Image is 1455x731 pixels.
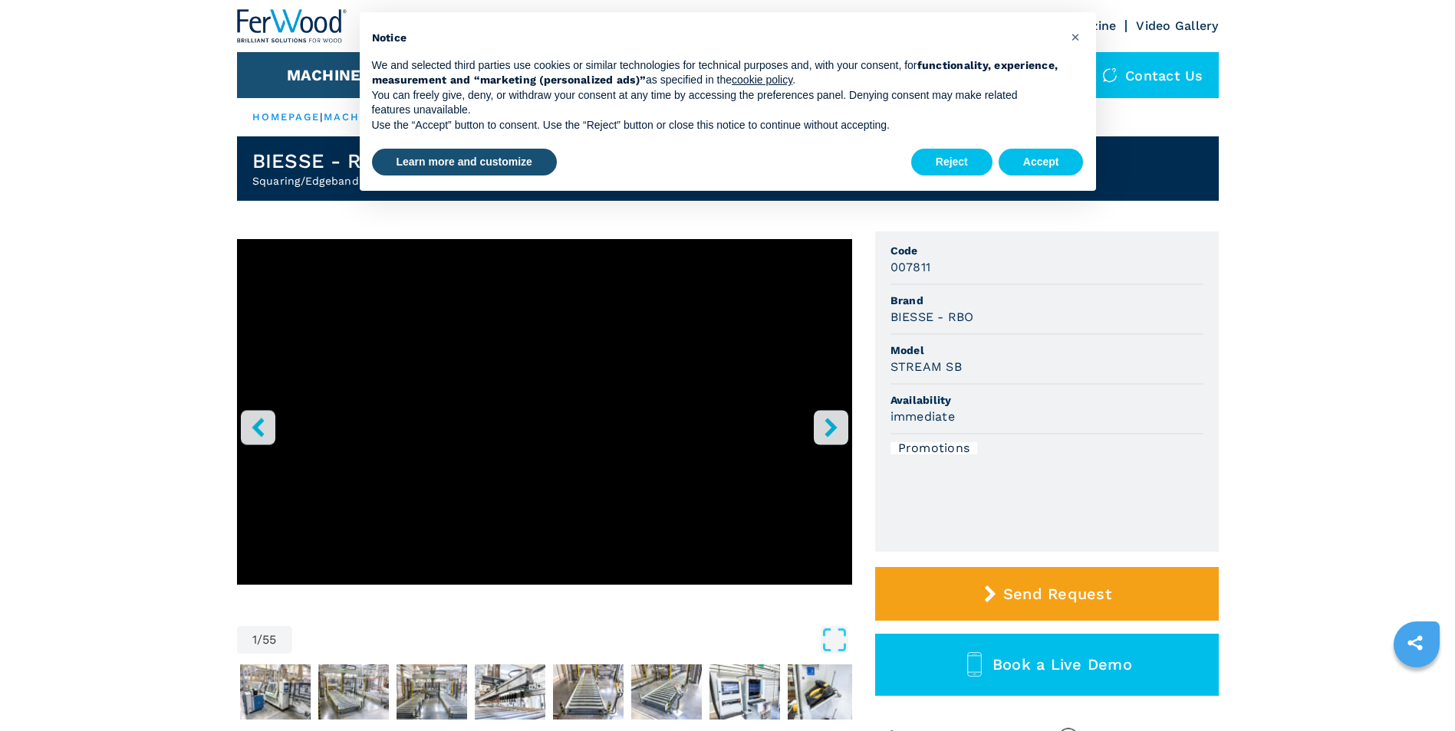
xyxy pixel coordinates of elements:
button: Go to Slide 9 [785,661,861,723]
button: Go to Slide 2 [237,661,314,723]
span: Send Request [1003,585,1111,603]
div: Contact us [1087,52,1219,98]
span: Code [890,243,1203,258]
button: Book a Live Demo [875,634,1219,696]
button: Learn more and customize [372,149,557,176]
span: Brand [890,293,1203,308]
a: sharethis [1396,624,1434,662]
button: left-button [241,410,275,444]
iframe: YouTube video player [237,239,852,585]
p: Use the “Accept” button to consent. Use the “Reject” button or close this notice to continue with... [372,118,1059,133]
strong: functionality, experience, measurement and “marketing (personalized ads)” [372,59,1058,87]
button: Go to Slide 3 [315,661,392,723]
button: Go to Slide 6 [550,661,627,723]
button: Reject [911,149,992,176]
img: 8abe7d54a308d1a6648672b65d196165 [788,664,858,720]
h3: immediate [890,408,955,425]
span: × [1071,28,1080,46]
button: Open Fullscreen [296,626,848,654]
span: 55 [262,634,277,646]
img: 1a6bd114df4b9f21cfaccf4ddfd80697 [709,664,780,720]
div: Go to Slide 1 [237,239,852,611]
img: 175a1521d632235251e94fb403512958 [631,664,702,720]
span: | [320,111,323,123]
button: Send Request [875,567,1219,621]
h3: BIESSE - RBO [890,308,974,326]
button: Accept [999,149,1084,176]
h2: Squaring/Edgebanding Lines [252,173,527,188]
button: Go to Slide 4 [393,661,470,723]
button: Close this notice [1064,25,1088,49]
img: e7cfbf35015fb88fba4e7e71c4fdef38 [240,664,311,720]
img: c1bec735c129f9c5846214ad32efc8bc [553,664,624,720]
a: machines [324,111,390,123]
img: 43109540e3a4ea520a9d491779c3a176 [318,664,389,720]
p: You can freely give, deny, or withdraw your consent at any time by accessing the preferences pane... [372,88,1059,118]
span: Book a Live Demo [992,655,1132,674]
a: Video Gallery [1136,18,1218,33]
nav: Thumbnail Navigation [237,661,852,723]
img: 9f94e589a96c336e3e808e256f4dc0fb [397,664,467,720]
button: right-button [814,410,848,444]
a: cookie policy [732,74,792,86]
p: We and selected third parties use cookies or similar technologies for technical purposes and, wit... [372,58,1059,88]
a: HOMEPAGE [252,111,321,123]
img: 3dd010a3b2834fd5b97c25a4ae5393f1 [475,664,545,720]
div: Promotions [890,442,978,454]
img: Contact us [1102,67,1118,83]
button: Go to Slide 5 [472,661,548,723]
h3: STREAM SB [890,358,962,375]
button: Go to Slide 8 [706,661,783,723]
span: Availability [890,392,1203,408]
h1: BIESSE - RBO - STREAM SB [252,149,527,173]
span: / [257,634,262,646]
span: 1 [252,634,257,646]
h2: Notice [372,31,1059,46]
button: Go to Slide 7 [628,661,705,723]
iframe: Chat [1390,662,1443,720]
button: Machines [287,66,371,84]
span: Model [890,343,1203,358]
img: Ferwood [237,9,347,43]
h3: 007811 [890,258,931,276]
